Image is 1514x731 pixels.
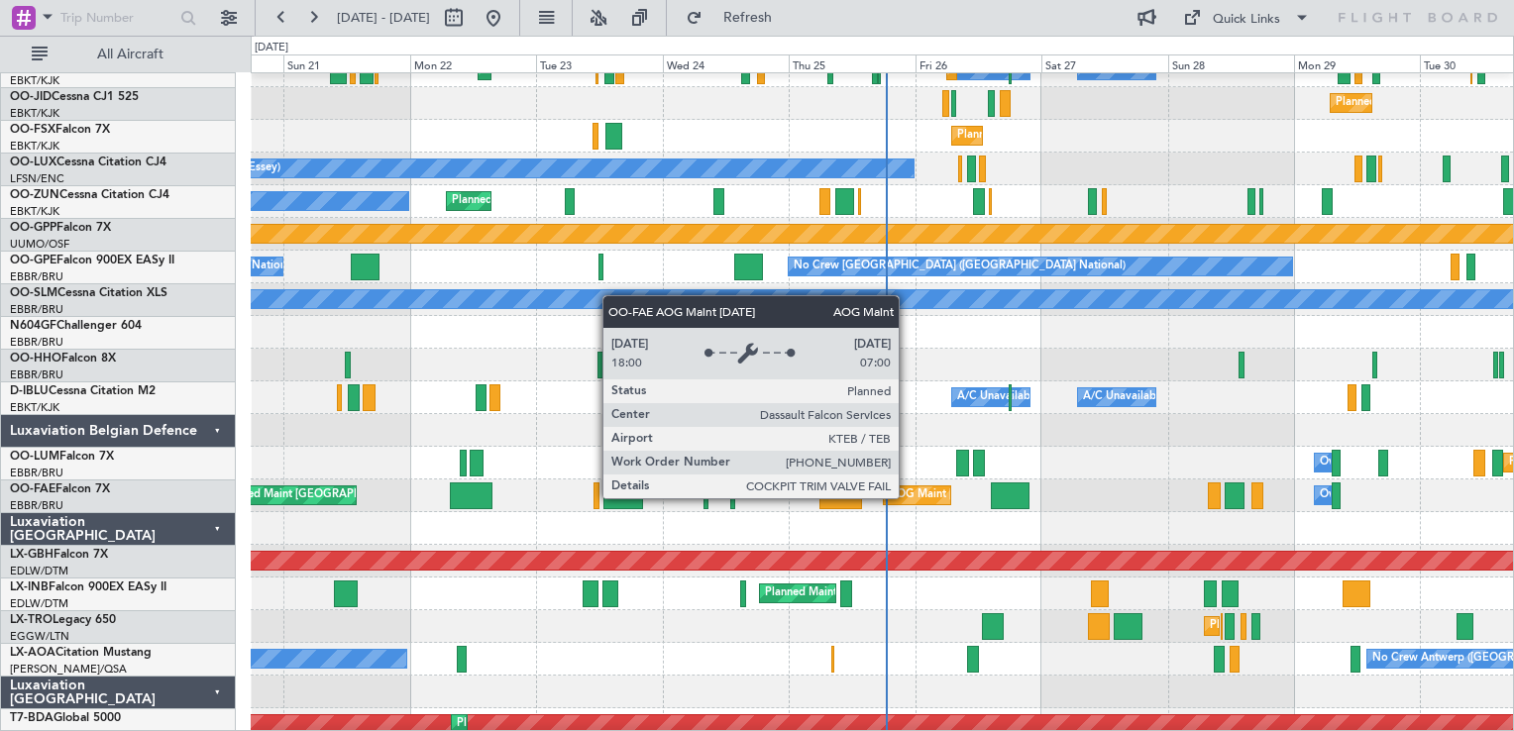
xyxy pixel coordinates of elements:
div: Sun 28 [1168,54,1294,72]
span: Refresh [706,11,790,25]
span: OO-LUX [10,157,56,168]
a: D-IBLUCessna Citation M2 [10,385,156,397]
a: OO-SLMCessna Citation XLS [10,287,167,299]
a: EDLW/DTM [10,564,68,578]
span: OO-ZUN [10,189,59,201]
a: EBBR/BRU [10,466,63,480]
div: No Crew [GEOGRAPHIC_DATA] ([GEOGRAPHIC_DATA] National) [794,252,1126,281]
a: LX-INBFalcon 900EX EASy II [10,581,166,593]
a: EBBR/BRU [10,367,63,382]
div: Wed 24 [663,54,789,72]
a: OO-LUXCessna Citation CJ4 [10,157,166,168]
a: EGGW/LTN [10,629,69,644]
span: LX-GBH [10,549,54,561]
a: OO-JIDCessna CJ1 525 [10,91,139,103]
a: OO-GPEFalcon 900EX EASy II [10,255,174,266]
div: A/C Unavailable [GEOGRAPHIC_DATA]-[GEOGRAPHIC_DATA] [1083,382,1399,412]
a: [PERSON_NAME]/QSA [10,662,127,677]
span: OO-FSX [10,124,55,136]
span: LX-AOA [10,647,55,659]
div: Sun 21 [283,54,409,72]
div: Mon 22 [410,54,536,72]
a: EBKT/KJK [10,204,59,219]
input: Trip Number [60,3,174,33]
a: OO-LUMFalcon 7X [10,451,114,463]
a: EBBR/BRU [10,269,63,284]
div: Mon 29 [1294,54,1420,72]
span: N604GF [10,320,56,332]
div: Planned Maint Geneva (Cointrin) [700,350,863,379]
a: OO-GPPFalcon 7X [10,222,111,234]
span: OO-JID [10,91,52,103]
span: T7-BDA [10,712,54,724]
div: Fri 26 [916,54,1041,72]
a: EBBR/BRU [10,498,63,513]
span: All Aircraft [52,48,209,61]
div: Planned Maint Nice ([GEOGRAPHIC_DATA]) [830,382,1051,412]
a: LX-GBHFalcon 7X [10,549,108,561]
div: Tue 23 [536,54,662,72]
a: EBBR/BRU [10,302,63,317]
a: LX-TROLegacy 650 [10,614,116,626]
a: OO-FSXFalcon 7X [10,124,110,136]
a: OO-ZUNCessna Citation CJ4 [10,189,169,201]
div: Thu 25 [789,54,915,72]
a: OO-HHOFalcon 8X [10,353,116,365]
div: [DATE] [255,40,288,56]
span: OO-FAE [10,483,55,495]
a: OO-FAEFalcon 7X [10,483,110,495]
a: LFSN/ENC [10,171,64,186]
span: OO-SLM [10,287,57,299]
div: Planned Maint Kortrijk-[GEOGRAPHIC_DATA] [452,186,683,216]
button: All Aircraft [22,39,215,70]
div: Owner Melsbroek Air Base [1320,448,1455,477]
div: A/C Unavailable [GEOGRAPHIC_DATA] ([GEOGRAPHIC_DATA] National) [957,382,1326,412]
span: OO-HHO [10,353,61,365]
span: OO-GPP [10,222,56,234]
span: OO-GPE [10,255,56,266]
a: EBKT/KJK [10,73,59,88]
span: LX-INB [10,581,49,593]
div: Quick Links [1213,10,1280,30]
a: EBKT/KJK [10,139,59,154]
div: Owner Melsbroek Air Base [1320,480,1455,510]
a: T7-BDAGlobal 5000 [10,712,121,724]
a: EBBR/BRU [10,335,63,350]
button: Quick Links [1173,2,1320,34]
span: D-IBLU [10,385,49,397]
a: LX-AOACitation Mustang [10,647,152,659]
div: Sat 27 [1041,54,1167,72]
a: EDLW/DTM [10,596,68,611]
a: EBKT/KJK [10,400,59,415]
div: Planned Maint Kortrijk-[GEOGRAPHIC_DATA] [957,121,1188,151]
span: LX-TRO [10,614,53,626]
a: N604GFChallenger 604 [10,320,142,332]
button: Refresh [677,2,796,34]
div: AOG Maint [US_STATE] ([GEOGRAPHIC_DATA]) [889,480,1129,510]
div: Planned Maint [GEOGRAPHIC_DATA] ([GEOGRAPHIC_DATA]) [765,578,1077,608]
span: [DATE] - [DATE] [337,9,430,27]
span: OO-LUM [10,451,59,463]
a: EBKT/KJK [10,106,59,121]
a: UUMO/OSF [10,237,69,252]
